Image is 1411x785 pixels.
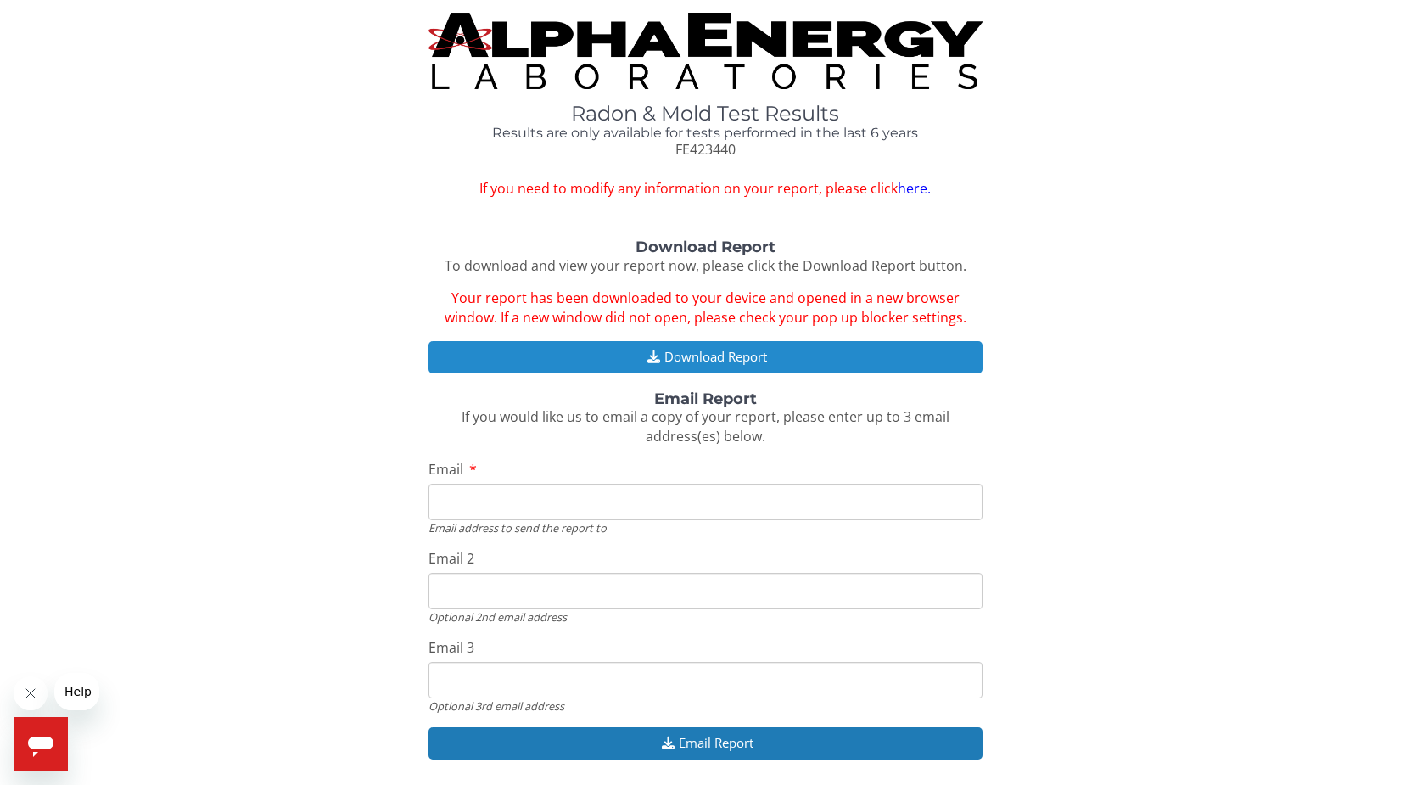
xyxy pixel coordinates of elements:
div: Optional 2nd email address [428,609,983,625]
div: Email address to send the report to [428,520,983,535]
span: If you would like us to email a copy of your report, please enter up to 3 email address(es) below. [462,407,949,446]
img: TightCrop.jpg [428,13,983,89]
strong: Email Report [654,390,757,408]
div: Optional 3rd email address [428,698,983,714]
button: Download Report [428,341,983,373]
iframe: Message from company [54,673,99,710]
strong: Download Report [636,238,775,256]
span: FE423440 [675,140,736,159]
button: Email Report [428,727,983,759]
span: To download and view your report now, please click the Download Report button. [445,256,966,275]
span: Email 3 [428,638,474,657]
span: If you need to modify any information on your report, please click [428,179,983,199]
span: Your report has been downloaded to your device and opened in a new browser window. If a new windo... [445,289,966,327]
span: Email 2 [428,549,474,568]
iframe: Close message [14,676,48,710]
a: here. [898,179,931,198]
span: Email [428,460,463,479]
iframe: Button to launch messaging window [14,717,68,771]
h1: Radon & Mold Test Results [428,103,983,125]
h4: Results are only available for tests performed in the last 6 years [428,126,983,141]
